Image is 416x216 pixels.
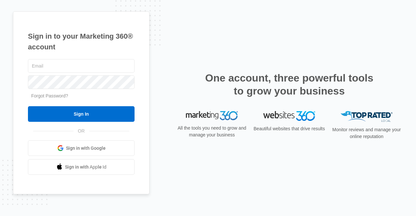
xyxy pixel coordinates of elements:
[28,31,135,52] h1: Sign in to your Marketing 360® account
[66,145,106,152] span: Sign in with Google
[28,106,135,122] input: Sign In
[28,159,135,175] a: Sign in with Apple Id
[203,71,375,97] h2: One account, three powerful tools to grow your business
[31,93,68,98] a: Forgot Password?
[175,125,248,138] p: All the tools you need to grow and manage your business
[28,59,135,73] input: Email
[73,128,89,134] span: OR
[341,111,393,122] img: Top Rated Local
[330,126,403,140] p: Monitor reviews and manage your online reputation
[65,164,107,171] span: Sign in with Apple Id
[263,111,315,121] img: Websites 360
[253,125,326,132] p: Beautiful websites that drive results
[186,111,238,120] img: Marketing 360
[28,140,135,156] a: Sign in with Google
